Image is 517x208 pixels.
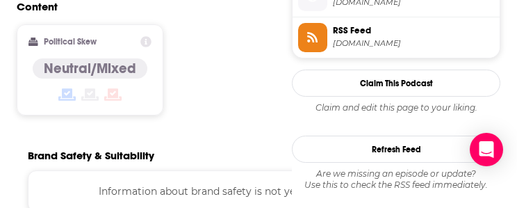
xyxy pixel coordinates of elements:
[44,37,97,47] h2: Political Skew
[298,23,494,52] a: RSS Feed[DOMAIN_NAME]
[292,136,500,163] button: Refresh Feed
[44,60,136,77] h4: Neutral/Mixed
[28,149,154,162] h2: Brand Safety & Suitability
[292,70,500,97] button: Claim This Podcast
[470,133,503,166] div: Open Intercom Messenger
[333,24,494,37] span: RSS Feed
[292,102,500,113] div: Claim and edit this page to your liking.
[292,168,500,191] div: Are we missing an episode or update? Use this to check the RSS feed immediately.
[333,38,494,49] span: feeds.megaphone.fm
